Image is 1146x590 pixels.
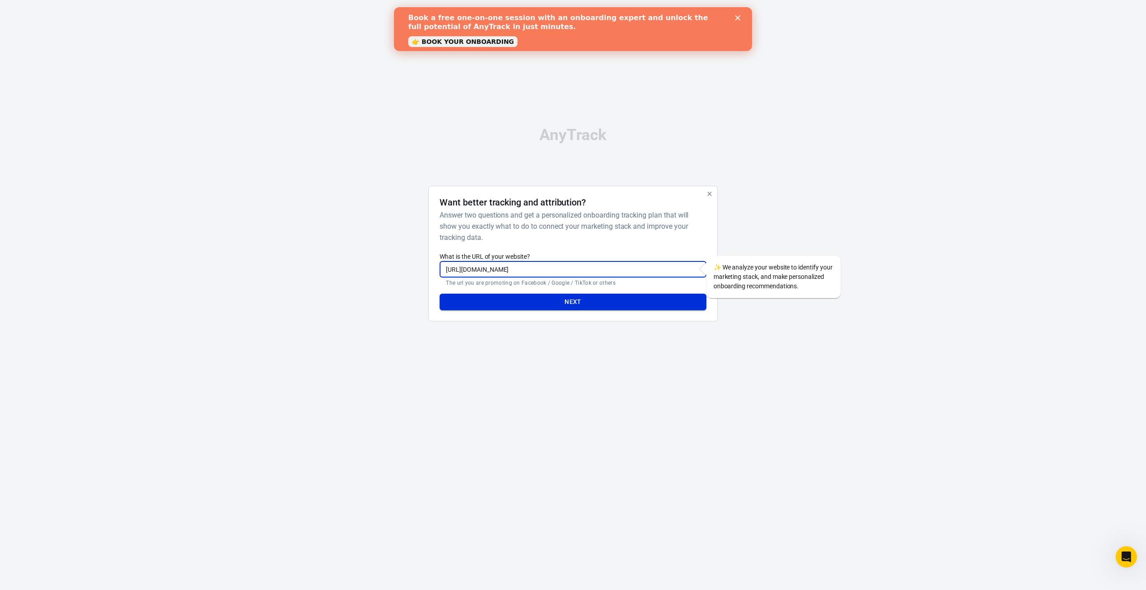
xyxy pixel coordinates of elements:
[706,256,841,298] div: We analyze your website to identify your marketing stack, and make personalized onboarding recomm...
[714,264,721,271] span: sparkles
[440,294,706,310] button: Next
[394,7,752,51] iframe: Intercom live chat banner
[440,261,706,278] input: https://yourwebsite.com/landing-page
[440,197,586,208] h4: Want better tracking and attribution?
[440,252,706,261] label: What is the URL of your website?
[349,127,797,143] div: AnyTrack
[446,279,700,286] p: The url you are promoting on Facebook / Google / TikTok or others
[1116,546,1137,568] iframe: Intercom live chat
[440,209,702,243] h6: Answer two questions and get a personalized onboarding tracking plan that will show you exactly w...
